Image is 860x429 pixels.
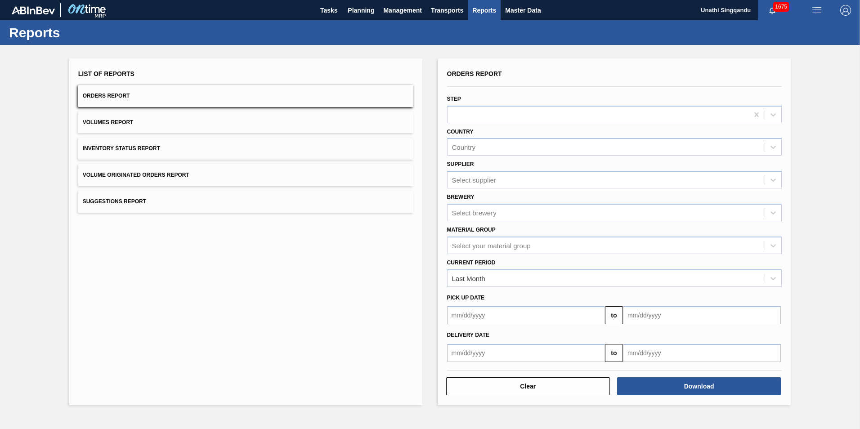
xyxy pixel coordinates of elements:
[447,194,475,200] label: Brewery
[447,306,605,324] input: mm/dd/yyyy
[452,176,496,184] div: Select supplier
[78,164,413,186] button: Volume Originated Orders Report
[472,5,496,16] span: Reports
[840,5,851,16] img: Logout
[78,138,413,160] button: Inventory Status Report
[605,306,623,324] button: to
[431,5,463,16] span: Transports
[811,5,822,16] img: userActions
[83,145,160,152] span: Inventory Status Report
[452,209,497,216] div: Select brewery
[617,377,781,395] button: Download
[12,6,55,14] img: TNhmsLtSVTkK8tSr43FrP2fwEKptu5GPRR3wAAAABJRU5ErkJggg==
[447,161,474,167] label: Supplier
[78,70,134,77] span: List of Reports
[758,4,787,17] button: Notifications
[78,112,413,134] button: Volumes Report
[773,2,789,12] span: 1675
[447,344,605,362] input: mm/dd/yyyy
[447,70,502,77] span: Orders Report
[623,344,781,362] input: mm/dd/yyyy
[446,377,610,395] button: Clear
[447,295,485,301] span: Pick up Date
[605,344,623,362] button: to
[383,5,422,16] span: Management
[83,198,146,205] span: Suggestions Report
[447,96,461,102] label: Step
[83,172,189,178] span: Volume Originated Orders Report
[452,274,485,282] div: Last Month
[505,5,541,16] span: Master Data
[83,93,130,99] span: Orders Report
[452,143,476,151] div: Country
[447,227,496,233] label: Material Group
[78,85,413,107] button: Orders Report
[447,332,489,338] span: Delivery Date
[319,5,339,16] span: Tasks
[447,129,474,135] label: Country
[83,119,134,125] span: Volumes Report
[452,241,531,249] div: Select your material group
[9,27,169,38] h1: Reports
[623,306,781,324] input: mm/dd/yyyy
[348,5,374,16] span: Planning
[78,191,413,213] button: Suggestions Report
[447,259,496,266] label: Current Period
